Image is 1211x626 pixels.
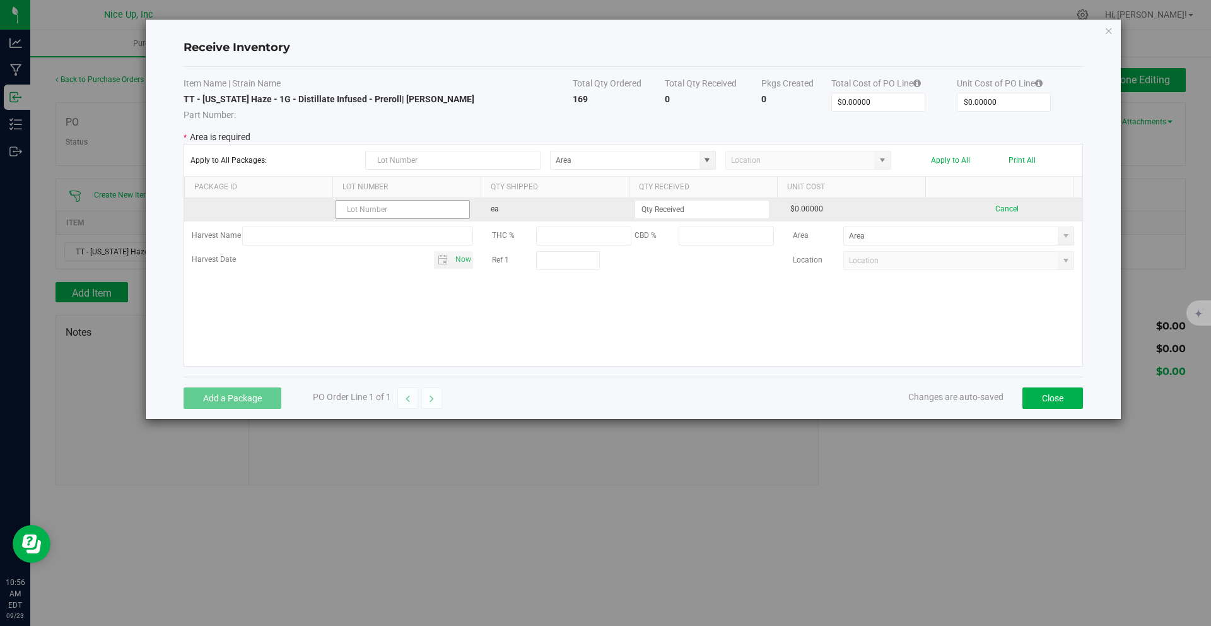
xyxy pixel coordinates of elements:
[184,387,281,409] button: Add a Package
[1104,23,1113,38] button: Close modal
[913,79,921,88] i: Specifying a total cost will update all package costs.
[481,177,629,198] th: Qty Shipped
[332,177,481,198] th: Lot Number
[192,254,242,266] label: Harvest Date
[192,230,242,242] label: Harvest Name
[831,77,957,93] th: Total Cost of PO Line
[184,110,236,120] span: Part Number:
[573,77,665,93] th: Total Qty Ordered
[452,251,473,269] span: select
[184,94,474,104] strong: TT - [US_STATE] Haze - 1G - Distillate Infused - Preroll | [PERSON_NAME]
[365,151,541,170] input: Lot Number
[492,230,536,242] label: THC %
[957,93,1050,111] input: Unit Cost
[931,156,970,165] button: Apply to All
[635,230,679,242] label: CBD %
[995,203,1019,215] button: Cancel
[665,94,670,104] strong: 0
[551,151,699,169] input: Area
[336,200,470,219] input: Lot Number
[832,93,925,111] input: Total Cost
[783,198,932,221] td: $0.00000
[184,77,573,93] th: Item Name | Strain Name
[492,254,536,266] label: Ref 1
[434,251,452,269] span: Toggle calendar
[483,198,633,221] td: ea
[635,201,768,218] input: Qty Received
[573,94,588,104] strong: 169
[761,94,766,104] strong: 0
[844,227,1058,245] input: Area
[453,251,474,269] span: Set Current date
[1035,79,1043,88] i: Specifying a total cost will update all package costs.
[629,177,777,198] th: Qty Received
[777,177,925,198] th: Unit Cost
[908,392,1003,402] span: Changes are auto-saved
[1009,156,1036,165] button: Print All
[793,254,843,266] label: Location
[665,77,761,93] th: Total Qty Received
[184,40,1083,56] h4: Receive Inventory
[190,156,356,165] span: Apply to All Packages:
[761,77,831,93] th: Pkgs Created
[957,77,1082,93] th: Unit Cost of PO Line
[190,132,250,142] span: Area is required
[13,525,50,563] iframe: Resource center
[1022,387,1083,409] button: Close
[793,230,843,242] label: Area
[313,392,391,402] span: PO Order Line 1 of 1
[184,177,332,198] th: Package Id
